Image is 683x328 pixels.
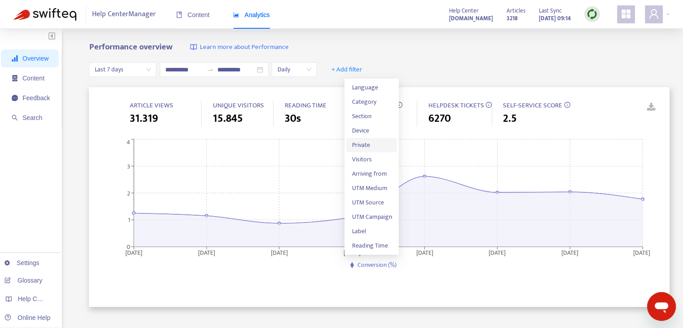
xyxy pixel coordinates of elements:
span: appstore [621,9,631,19]
tspan: [DATE] [633,247,650,257]
span: message [12,95,18,101]
span: area-chart [233,12,239,18]
tspan: [DATE] [562,247,579,257]
a: Online Help [4,314,50,321]
span: to [207,66,214,73]
span: Section [352,111,392,121]
button: + Add filter [325,62,369,77]
img: image-link [190,44,197,51]
strong: 3218 [507,13,518,23]
span: READING TIME [284,100,326,111]
span: Learn more about Performance [199,42,288,53]
tspan: 4 [127,137,130,147]
img: sync.dc5367851b00ba804db3.png [586,9,598,20]
span: Device [352,126,392,136]
span: UTM Source [352,198,392,208]
a: [DOMAIN_NAME] [449,13,493,23]
span: container [12,75,18,81]
span: Last 7 days [94,63,151,76]
b: Performance overview [89,40,172,54]
span: HELPDESK TICKETS [428,100,484,111]
span: 30s [284,111,300,127]
span: UTM Campaign [352,212,392,222]
span: book [176,12,182,18]
span: Label [352,226,392,236]
span: Daily [277,63,311,76]
tspan: 1 [128,215,130,225]
span: 31.319 [129,111,158,127]
span: UTM Medium [352,183,392,193]
span: Arriving from [352,169,392,179]
iframe: Botón para iniciar la ventana de mensajería [647,292,676,321]
span: Last Sync [539,6,562,16]
span: + Add filter [331,64,362,75]
span: Overview [22,55,48,62]
span: Private [352,140,392,150]
span: Feedback [22,94,50,102]
span: Conversion (%) [357,260,396,270]
span: Search [22,114,42,121]
strong: [DATE] 09:14 [539,13,571,23]
span: UNIQUE VISITORS [212,100,264,111]
span: signal [12,55,18,62]
span: 6270 [428,111,450,127]
span: ARTICLE VIEWS [129,100,173,111]
tspan: 3 [127,161,130,171]
span: Language [352,83,392,93]
span: Articles [507,6,525,16]
span: Help Center [449,6,479,16]
tspan: [DATE] [198,247,215,257]
span: swap-right [207,66,214,73]
a: Glossary [4,277,42,284]
span: Category [352,97,392,107]
span: Content [22,75,44,82]
tspan: [DATE] [125,247,142,257]
img: Swifteq [13,8,76,21]
tspan: 0 [127,241,130,252]
span: Analytics [233,11,270,18]
span: user [648,9,659,19]
tspan: [DATE] [271,247,288,257]
span: search [12,115,18,121]
a: Learn more about Performance [190,42,288,53]
span: Help Centers [18,295,55,302]
span: Visitors [352,155,392,164]
a: Settings [4,259,40,266]
span: 15.845 [212,111,242,127]
span: Reading Time [352,241,392,251]
span: Help Center Manager [92,6,156,23]
tspan: [DATE] [416,247,433,257]
span: SELF-SERVICE SCORE [503,100,562,111]
tspan: 2 [127,188,130,198]
tspan: [DATE] [344,247,361,257]
tspan: [DATE] [489,247,506,257]
span: 2.5 [503,111,517,127]
span: Content [176,11,210,18]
